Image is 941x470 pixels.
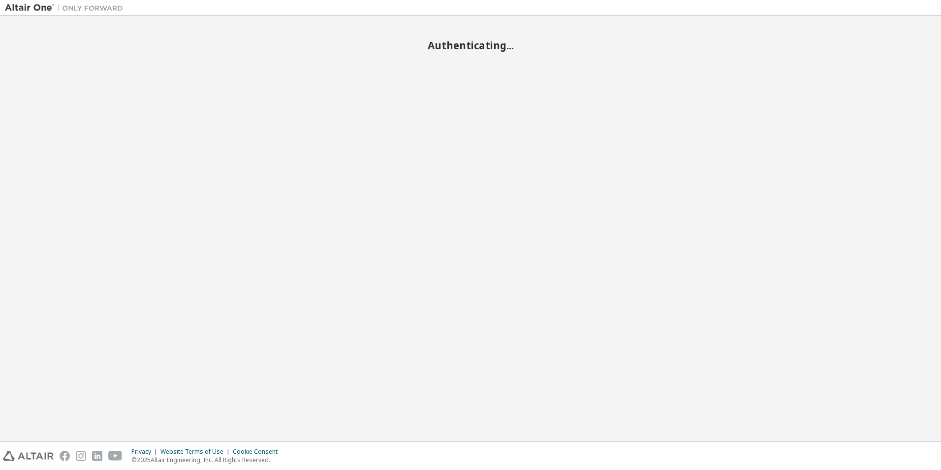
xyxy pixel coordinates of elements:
[5,3,128,13] img: Altair One
[76,451,86,461] img: instagram.svg
[108,451,123,461] img: youtube.svg
[131,456,283,464] p: © 2025 Altair Engineering, Inc. All Rights Reserved.
[60,451,70,461] img: facebook.svg
[160,448,233,456] div: Website Terms of Use
[5,39,936,52] h2: Authenticating...
[233,448,283,456] div: Cookie Consent
[92,451,102,461] img: linkedin.svg
[131,448,160,456] div: Privacy
[3,451,54,461] img: altair_logo.svg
